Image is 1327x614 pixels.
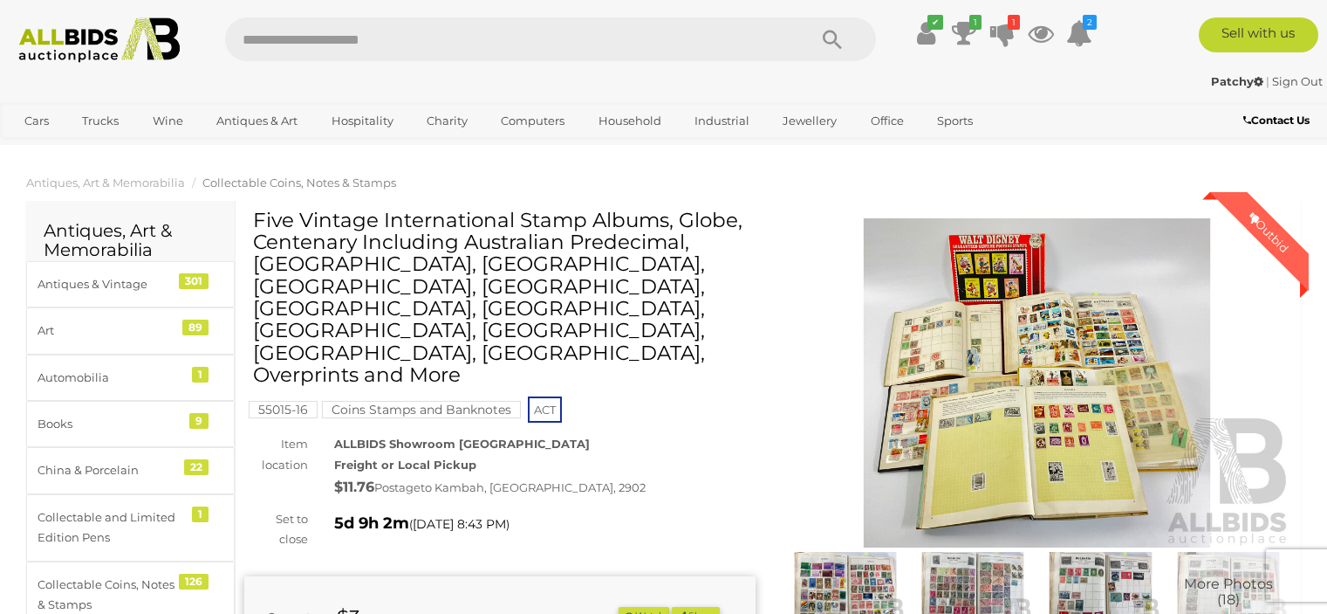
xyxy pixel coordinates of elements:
a: Patchy [1211,74,1266,88]
a: Collectable Coins, Notes & Stamps [202,176,396,190]
a: Cars [13,107,60,135]
a: Computers [489,107,576,135]
i: 1 [969,15,982,30]
div: Collectable and Limited Edition Pens [38,507,181,548]
a: [GEOGRAPHIC_DATA] [13,135,160,164]
div: 1 [192,367,209,383]
a: Charity [415,107,479,135]
strong: $11.76 [334,479,374,495]
span: More Photos (18) [1184,576,1273,607]
div: Set to close [231,509,321,550]
span: [DATE] 8:43 PM [413,516,506,532]
mark: Coins Stamps and Banknotes [322,401,521,418]
div: 126 [179,574,209,590]
div: China & Porcelain [38,460,181,480]
div: 22 [184,459,209,475]
a: Antiques & Art [205,107,309,135]
div: Outbid [1228,192,1309,273]
span: ( ) [409,517,510,531]
div: 9 [189,413,209,429]
i: ✔ [927,15,943,30]
span: to Kambah, [GEOGRAPHIC_DATA], 2902 [421,480,646,494]
strong: Freight or Local Pickup [334,458,476,472]
div: Automobilia [38,368,181,388]
a: Industrial [683,107,761,135]
a: Wine [141,107,195,135]
i: 2 [1083,15,1097,30]
div: Books [38,414,181,434]
span: ACT [528,397,562,423]
div: 301 [179,273,209,289]
a: ✔ [913,17,939,49]
a: 1 [989,17,1016,49]
div: Antiques & Vintage [38,274,181,294]
a: 55015-16 [249,403,318,417]
h1: Five Vintage International Stamp Albums, Globe, Centenary Including Australian Predecimal, [GEOGR... [253,210,751,386]
a: Collectable and Limited Edition Pens 1 [26,494,235,562]
button: Search [789,17,876,61]
a: Sell with us [1199,17,1318,52]
a: Contact Us [1243,111,1314,130]
a: Antiques & Vintage 301 [26,261,235,307]
a: Art 89 [26,307,235,354]
a: Jewellery [771,107,848,135]
mark: 55015-16 [249,401,318,418]
a: Coins Stamps and Banknotes [322,403,521,417]
a: Sports [926,107,984,135]
a: Automobilia 1 [26,355,235,401]
b: Contact Us [1243,114,1310,127]
div: Item location [231,434,321,475]
img: Allbids.com.au [10,17,189,63]
a: China & Porcelain 22 [26,447,235,493]
h2: Antiques, Art & Memorabilia [44,221,217,259]
a: Household [587,107,673,135]
a: Office [859,107,915,135]
a: Hospitality [320,107,405,135]
div: Art [38,321,181,341]
a: Books 9 [26,401,235,447]
a: 1 [951,17,977,49]
div: Postage [334,475,756,500]
a: 2 [1066,17,1092,49]
a: Trucks [71,107,130,135]
a: Antiques, Art & Memorabilia [26,176,185,190]
span: | [1266,74,1269,88]
strong: 5d 9h 2m [334,514,409,533]
strong: ALLBIDS Showroom [GEOGRAPHIC_DATA] [334,437,590,451]
div: 89 [182,320,209,335]
img: Five Vintage International Stamp Albums, Globe, Centenary Including Australian Predecimal, China,... [782,218,1293,548]
strong: Patchy [1211,74,1263,88]
div: 1 [192,507,209,522]
i: 1 [1008,15,1020,30]
a: Sign Out [1272,74,1323,88]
